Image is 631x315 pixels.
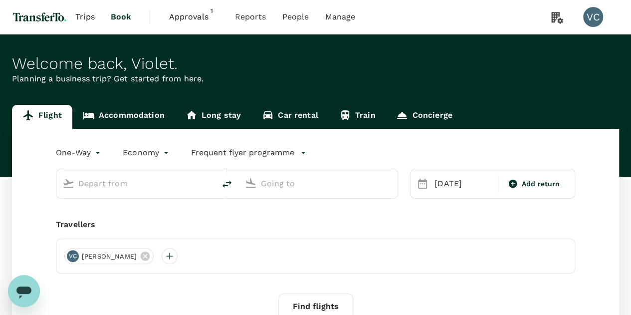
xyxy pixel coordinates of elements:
input: Depart from [78,176,194,191]
div: VC [67,250,79,262]
span: Add return [522,179,560,189]
div: [DATE] [430,174,496,194]
span: Reports [234,11,266,23]
iframe: Button to launch messaging window [8,275,40,307]
span: Book [111,11,132,23]
a: Accommodation [72,105,175,129]
button: Open [208,182,210,184]
div: VC [583,7,603,27]
input: Going to [261,176,377,191]
span: Trips [75,11,95,23]
p: Frequent flyer programme [191,147,294,159]
span: People [282,11,309,23]
a: Concierge [386,105,462,129]
a: Flight [12,105,72,129]
span: [PERSON_NAME] [76,252,143,262]
button: Frequent flyer programme [191,147,306,159]
img: TransferTo Investments Pte Ltd [12,6,67,28]
span: Approvals [169,11,218,23]
div: Economy [123,145,171,161]
div: Welcome back , Violet . [12,54,619,73]
div: VC[PERSON_NAME] [64,248,154,264]
a: Train [329,105,386,129]
button: Open [391,182,393,184]
a: Long stay [175,105,251,129]
div: One-Way [56,145,103,161]
a: Car rental [251,105,329,129]
button: delete [215,172,239,196]
span: 1 [207,6,216,16]
span: Manage [325,11,355,23]
p: Planning a business trip? Get started from here. [12,73,619,85]
div: Travellers [56,219,575,231]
